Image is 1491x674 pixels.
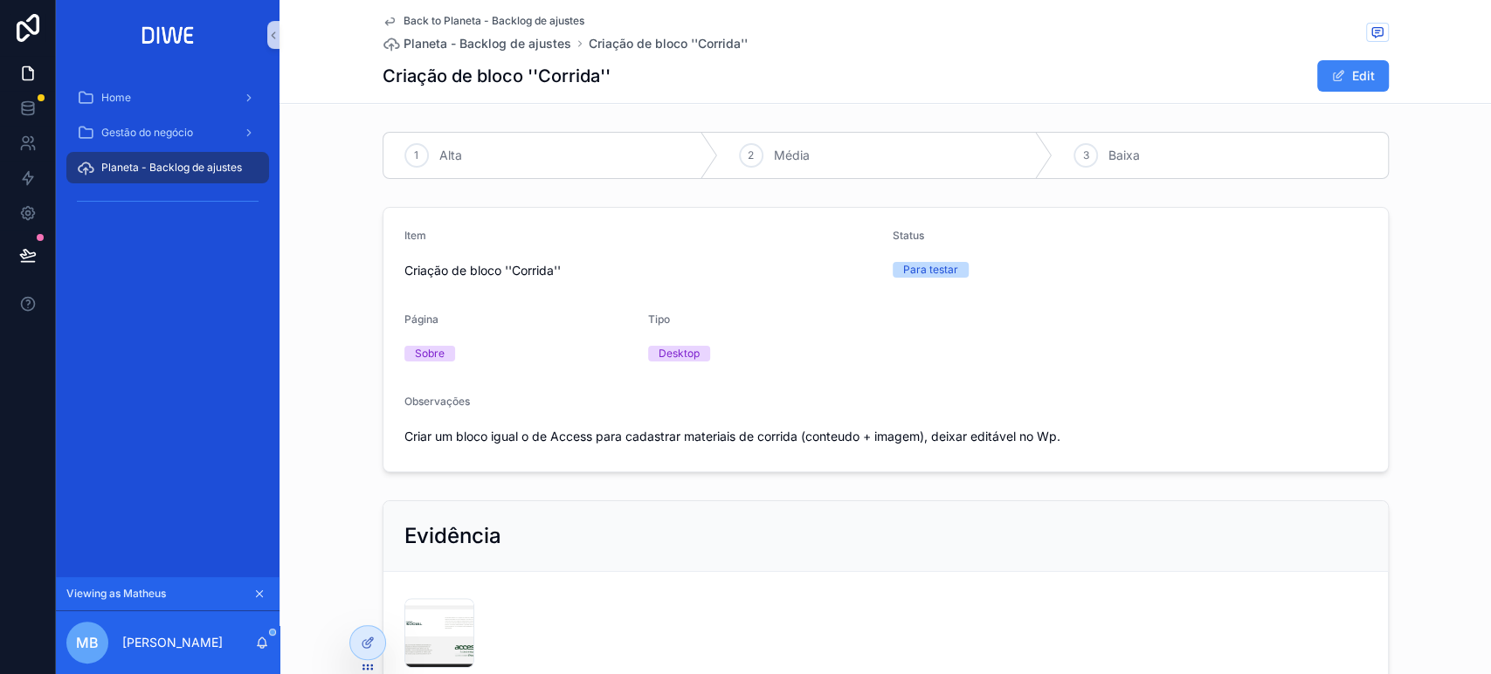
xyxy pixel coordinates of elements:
[774,147,810,164] span: Média
[414,148,418,162] span: 1
[66,587,166,601] span: Viewing as Matheus
[748,148,754,162] span: 2
[56,70,280,237] div: scrollable content
[101,126,193,140] span: Gestão do negócio
[101,91,131,105] span: Home
[383,35,571,52] a: Planeta - Backlog de ajustes
[415,346,445,361] div: Sobre
[404,229,426,242] span: Item
[136,21,200,49] img: App logo
[66,82,269,113] a: Home
[76,632,99,653] span: MB
[659,346,700,361] div: Desktop
[404,428,1367,445] span: Criar um bloco igual o de Access para cadastrar materiais de corrida (conteudo + imagem), deixar ...
[648,313,670,326] span: Tipo
[122,634,223,651] p: [PERSON_NAME]
[404,313,438,326] span: Página
[101,161,242,175] span: Planeta - Backlog de ajustes
[1108,147,1140,164] span: Baixa
[439,147,462,164] span: Alta
[893,229,924,242] span: Status
[1083,148,1089,162] span: 3
[404,262,879,279] span: Criação de bloco ''Corrida''
[404,395,470,408] span: Observações
[66,152,269,183] a: Planeta - Backlog de ajustes
[404,14,584,28] span: Back to Planeta - Backlog de ajustes
[383,64,611,88] h1: Criação de bloco ''Corrida''
[383,14,584,28] a: Back to Planeta - Backlog de ajustes
[404,35,571,52] span: Planeta - Backlog de ajustes
[903,262,958,278] div: Para testar
[589,35,748,52] a: Criação de bloco ''Corrida''
[1317,60,1389,92] button: Edit
[66,117,269,148] a: Gestão do negócio
[404,522,501,550] h2: Evidência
